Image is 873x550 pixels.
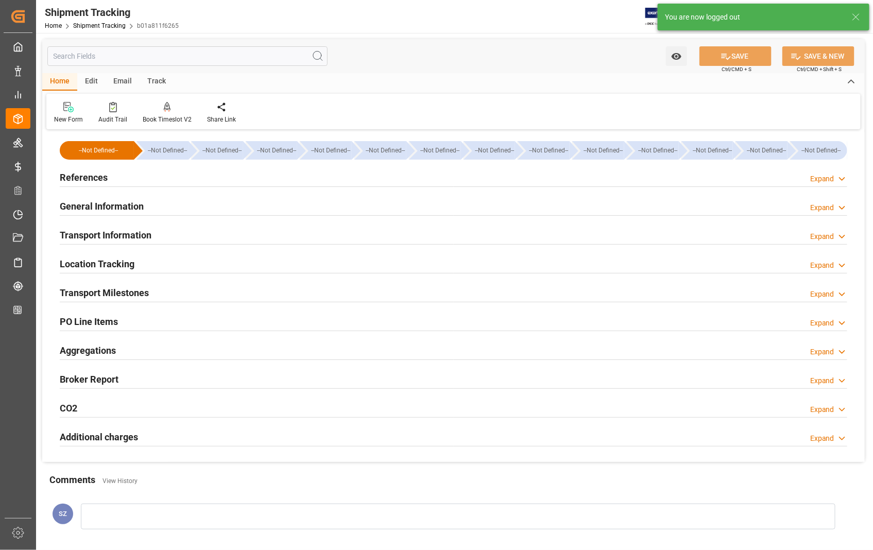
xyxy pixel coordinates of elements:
h2: Aggregations [60,343,116,357]
div: --Not Defined-- [60,141,134,160]
div: --Not Defined-- [790,141,847,160]
div: --Not Defined-- [136,141,189,160]
div: --Not Defined-- [310,141,352,160]
div: Expand [810,318,834,329]
div: You are now logged out [665,12,842,23]
a: View History [102,477,138,485]
div: --Not Defined-- [409,141,461,160]
div: Email [106,73,140,91]
h2: Broker Report [60,372,118,386]
button: SAVE [699,46,772,66]
div: --Not Defined-- [637,141,679,160]
div: --Not Defined-- [627,141,679,160]
div: --Not Defined-- [201,141,243,160]
input: Search Fields [47,46,328,66]
div: --Not Defined-- [147,141,189,160]
div: Expand [810,289,834,300]
div: Track [140,73,174,91]
h2: Additional charges [60,430,138,444]
div: Expand [810,404,834,415]
h2: Transport Milestones [60,286,149,300]
div: --Not Defined-- [474,141,516,160]
div: --Not Defined-- [300,141,352,160]
div: Expand [810,202,834,213]
a: Home [45,22,62,29]
div: --Not Defined-- [354,141,406,160]
span: Ctrl/CMD + Shift + S [797,65,842,73]
div: --Not Defined-- [735,141,788,160]
div: Home [42,73,77,91]
div: --Not Defined-- [692,141,733,160]
div: --Not Defined-- [681,141,733,160]
div: --Not Defined-- [583,141,624,160]
div: --Not Defined-- [191,141,243,160]
a: Shipment Tracking [73,22,126,29]
div: Shipment Tracking [45,5,179,20]
div: --Not Defined-- [518,141,570,160]
div: --Not Defined-- [246,141,298,160]
div: Audit Trail [98,115,127,124]
h2: Location Tracking [60,257,134,271]
h2: Transport Information [60,228,151,242]
div: Expand [810,174,834,184]
div: Share Link [207,115,236,124]
div: --Not Defined-- [70,141,127,160]
button: open menu [666,46,687,66]
img: Exertis%20JAM%20-%20Email%20Logo.jpg_1722504956.jpg [645,8,681,26]
span: Ctrl/CMD + S [722,65,751,73]
div: Expand [810,347,834,357]
div: Expand [810,433,834,444]
div: --Not Defined-- [256,141,298,160]
button: SAVE & NEW [782,46,854,66]
div: --Not Defined-- [419,141,461,160]
div: --Not Defined-- [572,141,624,160]
h2: PO Line Items [60,315,118,329]
h2: General Information [60,199,144,213]
h2: CO2 [60,401,77,415]
div: Expand [810,375,834,386]
h2: Comments [49,473,95,487]
div: --Not Defined-- [365,141,406,160]
div: Book Timeslot V2 [143,115,192,124]
span: SZ [59,510,67,518]
div: Expand [810,260,834,271]
h2: References [60,170,108,184]
div: --Not Defined-- [800,141,842,160]
div: Expand [810,231,834,242]
div: Edit [77,73,106,91]
div: --Not Defined-- [746,141,788,160]
div: --Not Defined-- [528,141,570,160]
div: New Form [54,115,83,124]
div: --Not Defined-- [464,141,516,160]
